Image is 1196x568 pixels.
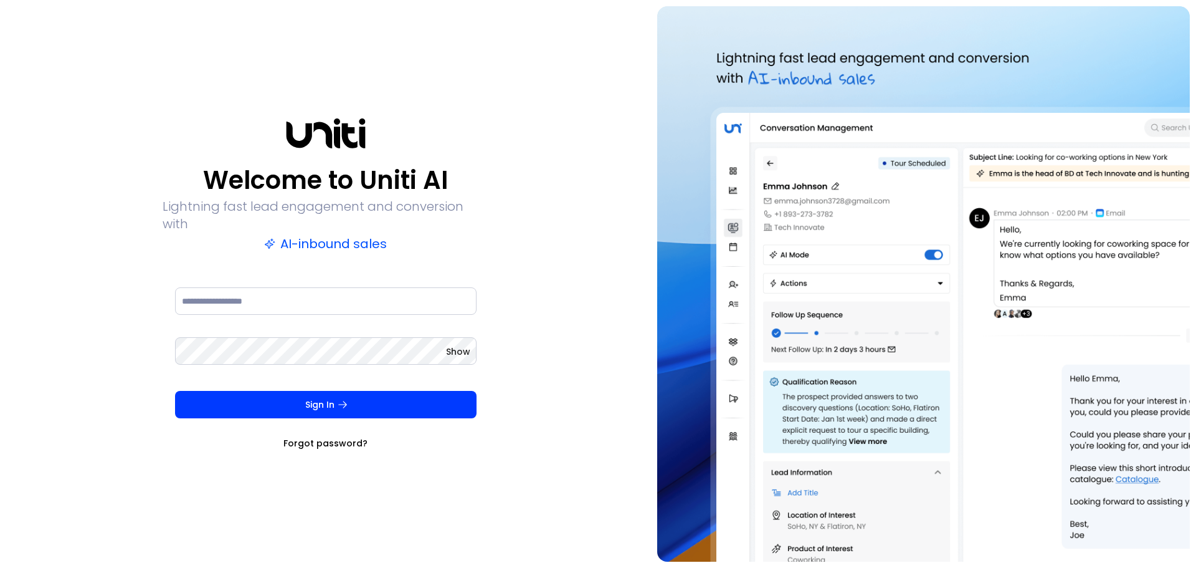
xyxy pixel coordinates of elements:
[203,165,448,195] p: Welcome to Uniti AI
[657,6,1190,562] img: auth-hero.png
[264,235,387,253] p: AI-inbound sales
[163,198,489,233] p: Lightning fast lead engagement and conversion with
[175,391,477,418] button: Sign In
[446,345,470,358] button: Show
[283,437,368,450] a: Forgot password?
